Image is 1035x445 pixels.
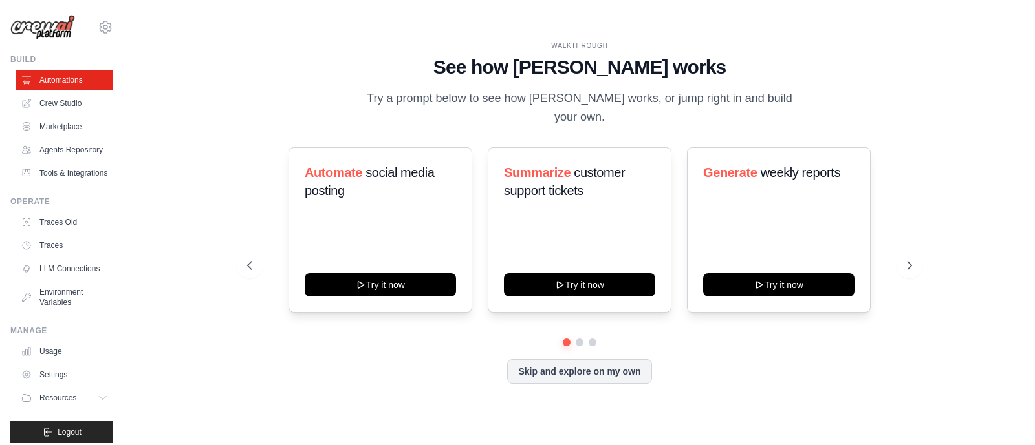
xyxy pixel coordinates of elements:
[16,212,113,233] a: Traces Old
[362,89,797,127] p: Try a prompt below to see how [PERSON_NAME] works, or jump right in and build your own.
[16,235,113,256] a: Traces
[10,54,113,65] div: Build
[16,388,113,408] button: Resources
[16,116,113,137] a: Marketplace
[10,326,113,336] div: Manage
[247,56,911,79] h1: See how [PERSON_NAME] works
[16,140,113,160] a: Agents Repository
[58,427,82,437] span: Logout
[504,165,571,180] span: Summarize
[703,165,757,180] span: Generate
[10,421,113,443] button: Logout
[16,364,113,385] a: Settings
[16,341,113,362] a: Usage
[305,273,456,296] button: Try it now
[16,282,113,313] a: Environment Variables
[16,258,113,279] a: LLM Connections
[305,165,435,198] span: social media posting
[247,41,911,50] div: WALKTHROUGH
[10,196,113,207] div: Operate
[761,165,840,180] span: weekly reports
[39,393,76,403] span: Resources
[16,70,113,90] a: Automations
[507,359,651,384] button: Skip and explore on my own
[16,93,113,114] a: Crew Studio
[504,273,655,296] button: Try it now
[10,15,75,39] img: Logo
[16,163,113,183] a: Tools & Integrations
[703,273,855,296] button: Try it now
[305,165,362,180] span: Automate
